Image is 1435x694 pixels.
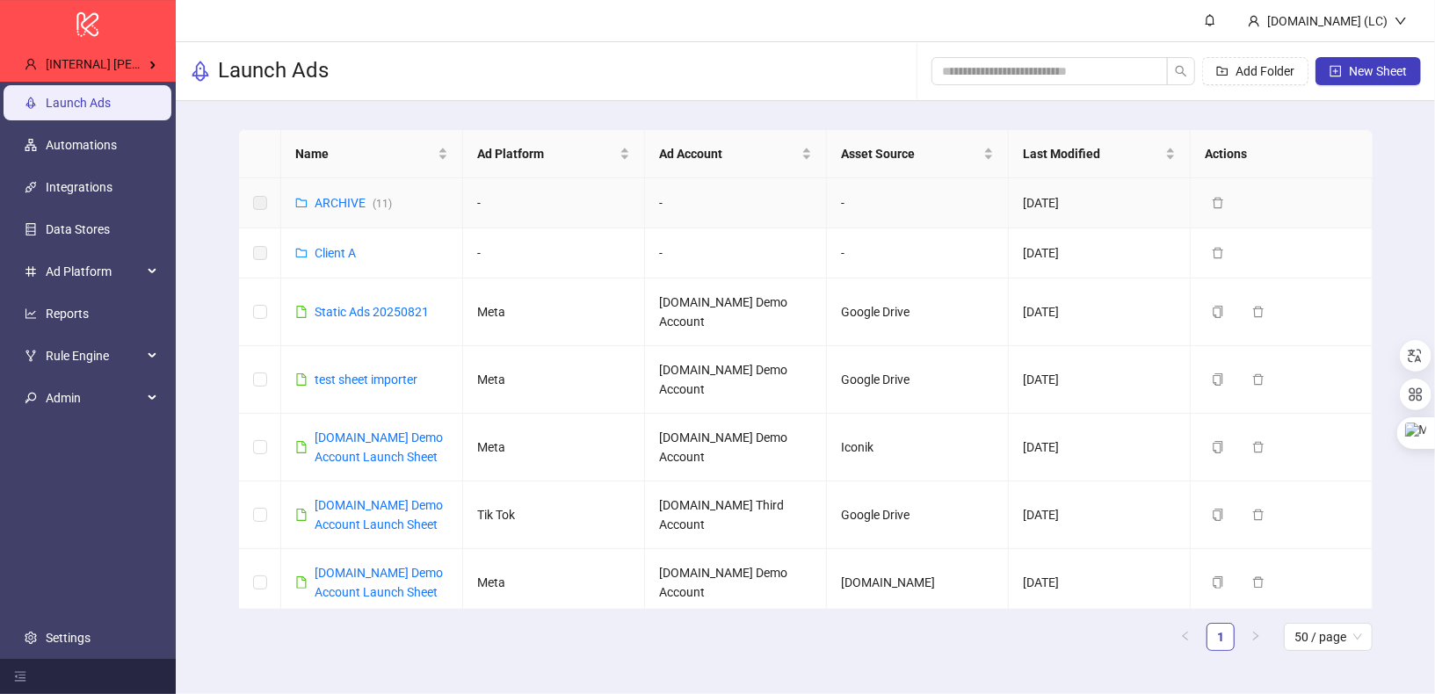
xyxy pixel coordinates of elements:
[1175,65,1187,77] span: search
[1212,373,1224,386] span: copy
[46,307,89,321] a: Reports
[1009,278,1191,346] td: [DATE]
[1009,549,1191,617] td: [DATE]
[295,576,308,589] span: file
[46,338,142,373] span: Rule Engine
[827,346,1009,414] td: Google Drive
[841,144,980,163] span: Asset Source
[1242,623,1270,651] li: Next Page
[1252,373,1265,386] span: delete
[1212,509,1224,521] span: copy
[1349,64,1407,78] span: New Sheet
[645,549,827,617] td: [DOMAIN_NAME] Demo Account
[315,196,392,210] a: ARCHIVE(11)
[1252,306,1265,318] span: delete
[1252,576,1265,589] span: delete
[1009,178,1191,228] td: [DATE]
[315,372,417,387] a: test sheet importer
[1207,624,1234,650] a: 1
[1202,57,1308,85] button: Add Folder
[645,481,827,549] td: [DOMAIN_NAME] Third Account
[190,61,211,82] span: rocket
[1171,623,1199,651] li: Previous Page
[218,57,329,85] h3: Launch Ads
[1009,130,1191,178] th: Last Modified
[315,246,356,260] a: Client A
[25,58,37,70] span: user
[46,138,117,152] a: Automations
[1212,441,1224,453] span: copy
[295,144,434,163] span: Name
[659,144,798,163] span: Ad Account
[1216,65,1228,77] span: folder-add
[645,346,827,414] td: [DOMAIN_NAME] Demo Account
[1212,576,1224,589] span: copy
[25,392,37,404] span: key
[1330,65,1342,77] span: plus-square
[645,130,827,178] th: Ad Account
[645,414,827,481] td: [DOMAIN_NAME] Demo Account
[1009,228,1191,278] td: [DATE]
[281,130,463,178] th: Name
[645,278,827,346] td: [DOMAIN_NAME] Demo Account
[295,441,308,453] span: file
[46,57,245,71] span: [INTERNAL] [PERSON_NAME] Kitchn
[463,178,645,228] td: -
[1023,144,1162,163] span: Last Modified
[46,631,91,645] a: Settings
[1315,57,1421,85] button: New Sheet
[46,180,112,194] a: Integrations
[463,130,645,178] th: Ad Platform
[295,373,308,386] span: file
[373,198,392,210] span: ( 11 )
[46,254,142,289] span: Ad Platform
[1242,623,1270,651] button: right
[463,278,645,346] td: Meta
[1284,623,1373,651] div: Page Size
[463,346,645,414] td: Meta
[315,430,443,464] a: [DOMAIN_NAME] Demo Account Launch Sheet
[46,222,110,236] a: Data Stores
[1204,14,1216,26] span: bell
[25,350,37,362] span: fork
[1236,64,1294,78] span: Add Folder
[827,228,1009,278] td: -
[46,96,111,110] a: Launch Ads
[1212,197,1224,209] span: delete
[14,670,26,683] span: menu-fold
[827,178,1009,228] td: -
[1207,623,1235,651] li: 1
[463,549,645,617] td: Meta
[827,130,1009,178] th: Asset Source
[827,414,1009,481] td: Iconik
[1250,631,1261,641] span: right
[315,566,443,599] a: [DOMAIN_NAME] Demo Account Launch Sheet
[463,481,645,549] td: Tik Tok
[315,305,429,319] a: Static Ads 20250821
[1009,346,1191,414] td: [DATE]
[295,247,308,259] span: folder
[1252,509,1265,521] span: delete
[463,228,645,278] td: -
[1294,624,1362,650] span: 50 / page
[46,380,142,416] span: Admin
[295,509,308,521] span: file
[1191,130,1373,178] th: Actions
[315,498,443,531] a: [DOMAIN_NAME] Demo Account Launch Sheet
[1009,414,1191,481] td: [DATE]
[463,414,645,481] td: Meta
[827,549,1009,617] td: [DOMAIN_NAME]
[1171,623,1199,651] button: left
[1252,441,1265,453] span: delete
[25,265,37,278] span: number
[295,197,308,209] span: folder
[295,306,308,318] span: file
[1260,11,1395,31] div: [DOMAIN_NAME] (LC)
[827,278,1009,346] td: Google Drive
[1395,15,1407,27] span: down
[1009,481,1191,549] td: [DATE]
[645,228,827,278] td: -
[1212,306,1224,318] span: copy
[645,178,827,228] td: -
[1212,247,1224,259] span: delete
